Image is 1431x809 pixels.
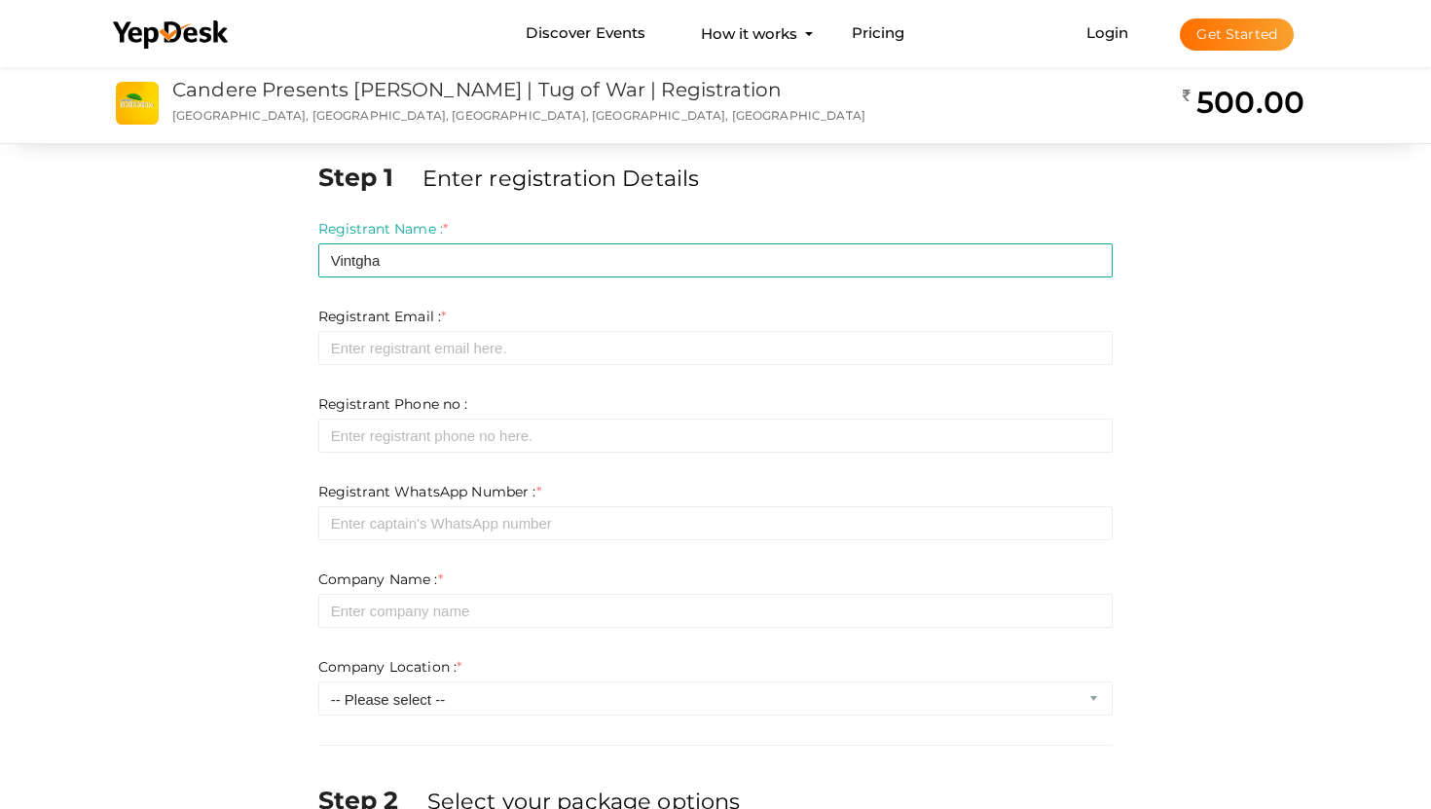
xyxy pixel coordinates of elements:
[1183,83,1304,122] h2: 500.00
[318,594,1114,628] input: Enter company name
[422,163,700,194] label: Enter registration Details
[318,331,1114,365] input: Enter registrant email here.
[318,657,462,677] label: Company Location :
[318,307,447,326] label: Registrant Email :
[172,107,888,124] p: [GEOGRAPHIC_DATA], [GEOGRAPHIC_DATA], [GEOGRAPHIC_DATA], [GEOGRAPHIC_DATA], [GEOGRAPHIC_DATA]
[116,82,159,125] img: 0C2H5NAW_small.jpeg
[318,219,449,239] label: Registrant Name :
[318,482,541,501] label: Registrant WhatsApp Number :
[318,160,419,195] label: Step 1
[526,16,645,52] a: Discover Events
[1180,18,1294,51] button: Get Started
[172,78,782,101] a: Candere Presents [PERSON_NAME] | Tug of War | Registration
[318,419,1114,453] input: Enter registrant phone no here.
[318,506,1114,540] input: Enter captain's WhatsApp number
[318,394,468,414] label: Registrant Phone no :
[318,570,443,589] label: Company Name :
[318,243,1114,277] input: Enter registrant name here.
[695,16,803,52] button: How it works
[1086,23,1129,42] a: Login
[852,16,905,52] a: Pricing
